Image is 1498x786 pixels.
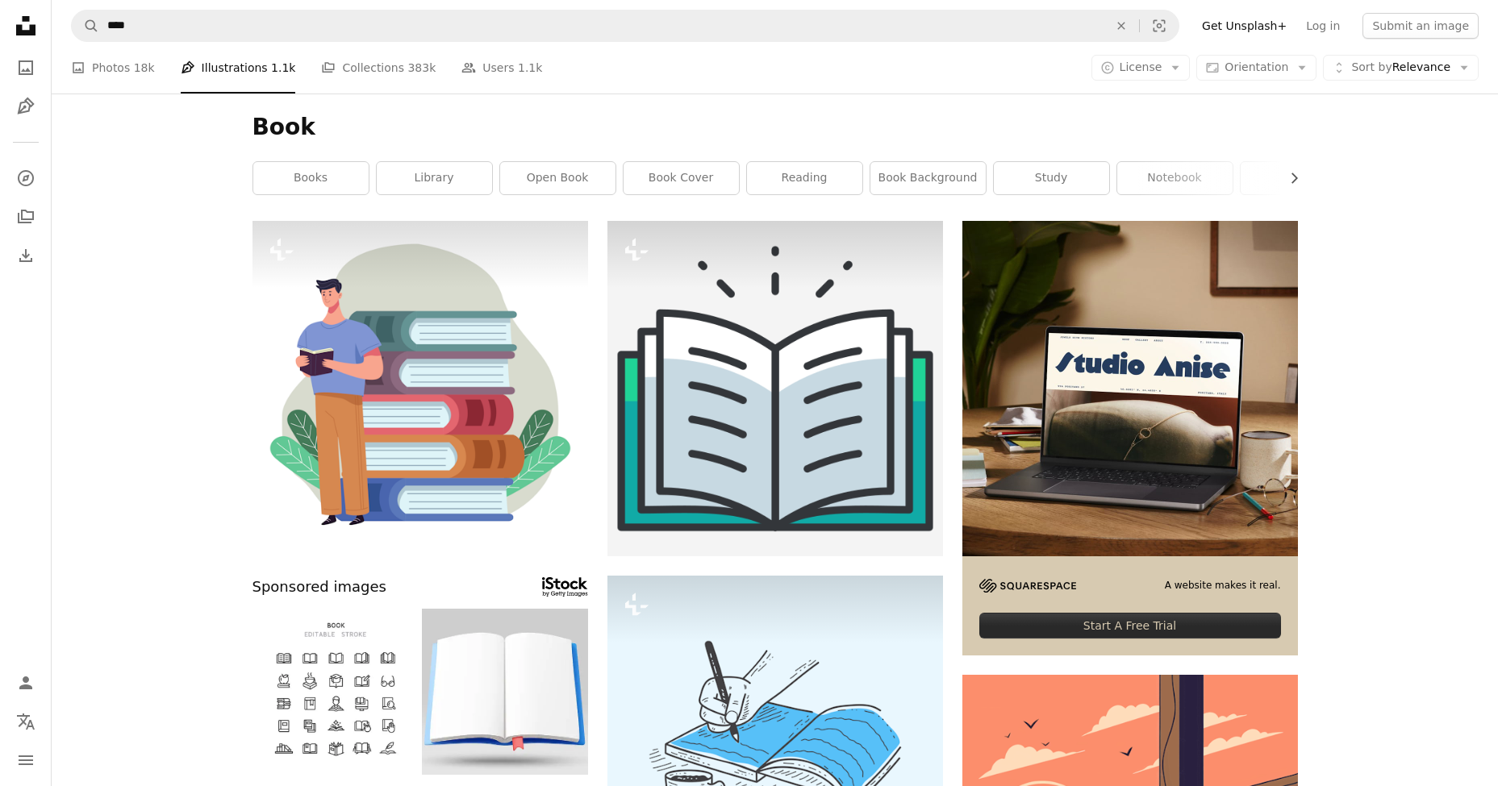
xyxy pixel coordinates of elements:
[1140,10,1179,41] button: Visual search
[72,10,99,41] button: Search Unsplash
[1120,60,1162,73] span: License
[1351,60,1450,76] span: Relevance
[1225,60,1288,73] span: Orientation
[1351,60,1392,73] span: Sort by
[979,613,1281,638] div: Start A Free Trial
[252,221,588,556] img: reader man reading book standing with pile books and leafs vector illustration design
[747,162,862,194] a: reading
[71,10,1179,42] form: Find visuals sitewide
[10,201,42,233] a: Collections
[500,162,615,194] a: open book
[10,744,42,776] button: Menu
[10,705,42,738] button: Language
[1279,162,1298,194] button: scroll list to the right
[1165,579,1281,593] span: A website makes it real.
[461,42,542,94] a: Users 1.1k
[321,42,436,94] a: Collections 383k
[134,59,155,77] span: 18k
[1117,162,1233,194] a: notebook
[252,381,588,395] a: reader man reading book standing with pile books and leafs vector illustration design
[252,609,419,775] img: Book Line Icons Editable Stroke
[607,381,943,395] a: An open book with a light coming out of it
[10,162,42,194] a: Explore
[252,113,1298,142] h1: Book
[252,576,386,599] span: Sponsored images
[870,162,986,194] a: book background
[1192,13,1296,39] a: Get Unsplash+
[10,52,42,84] a: Photos
[407,59,436,77] span: 383k
[994,162,1109,194] a: study
[624,162,739,194] a: book cover
[10,90,42,123] a: Illustrations
[607,221,943,556] img: An open book with a light coming out of it
[518,59,542,77] span: 1.1k
[607,735,943,750] a: A hand writing on a notebook with a cup of coffee
[1362,13,1479,39] button: Submit an image
[253,162,369,194] a: books
[422,609,588,775] img: 3D illustration vector render of open book icon with bookmark. Education and learning concept. Kn...
[1104,10,1139,41] button: Clear
[71,42,155,94] a: Photos 18k
[377,162,492,194] a: library
[10,667,42,699] a: Log in / Sign up
[962,221,1298,556] img: file-1705123271268-c3eaf6a79b21image
[962,221,1298,655] a: A website makes it real.Start A Free Trial
[1241,162,1356,194] a: read
[1323,55,1479,81] button: Sort byRelevance
[1296,13,1350,39] a: Log in
[1091,55,1191,81] button: License
[1196,55,1316,81] button: Orientation
[10,239,42,272] a: Download History
[979,579,1076,593] img: file-1705255347840-230a6ab5bca9image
